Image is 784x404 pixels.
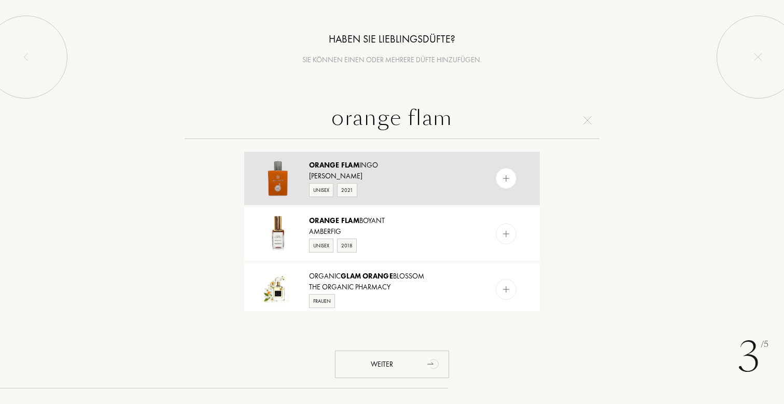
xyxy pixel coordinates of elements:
[309,160,340,170] span: Orange
[761,339,768,351] span: /5
[501,174,511,184] img: add_pf.svg
[501,229,511,239] img: add_pf.svg
[341,271,361,281] span: Glam
[260,216,296,252] img: Orange Flamboyant
[754,53,762,61] img: quit_onboard.svg
[309,183,333,197] div: Unisex
[309,294,335,308] div: Frauen
[309,226,474,237] div: Amberfig
[337,183,357,197] div: 2021
[337,239,357,253] div: 2018
[309,216,340,225] span: Orange
[341,160,359,170] span: Flam
[362,271,393,281] span: Orange
[260,160,296,197] img: Orange Flamingo
[260,271,296,308] img: Organic Glam Orange Blossom
[341,216,359,225] span: Flam
[309,282,474,292] div: The Organic Pharmacy
[185,102,599,139] input: Suche nach einem Duft
[309,160,474,171] div: ingo
[309,171,474,182] div: [PERSON_NAME]
[583,116,592,124] img: cross.svg
[501,285,511,295] img: add_pf.svg
[22,53,30,61] img: left_onboard.svg
[424,353,444,374] div: animation
[309,239,333,253] div: Unisex
[309,271,474,282] div: Organic Blossom
[335,351,449,378] div: Weiter
[738,326,768,388] div: 3
[309,215,474,226] div: boyant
